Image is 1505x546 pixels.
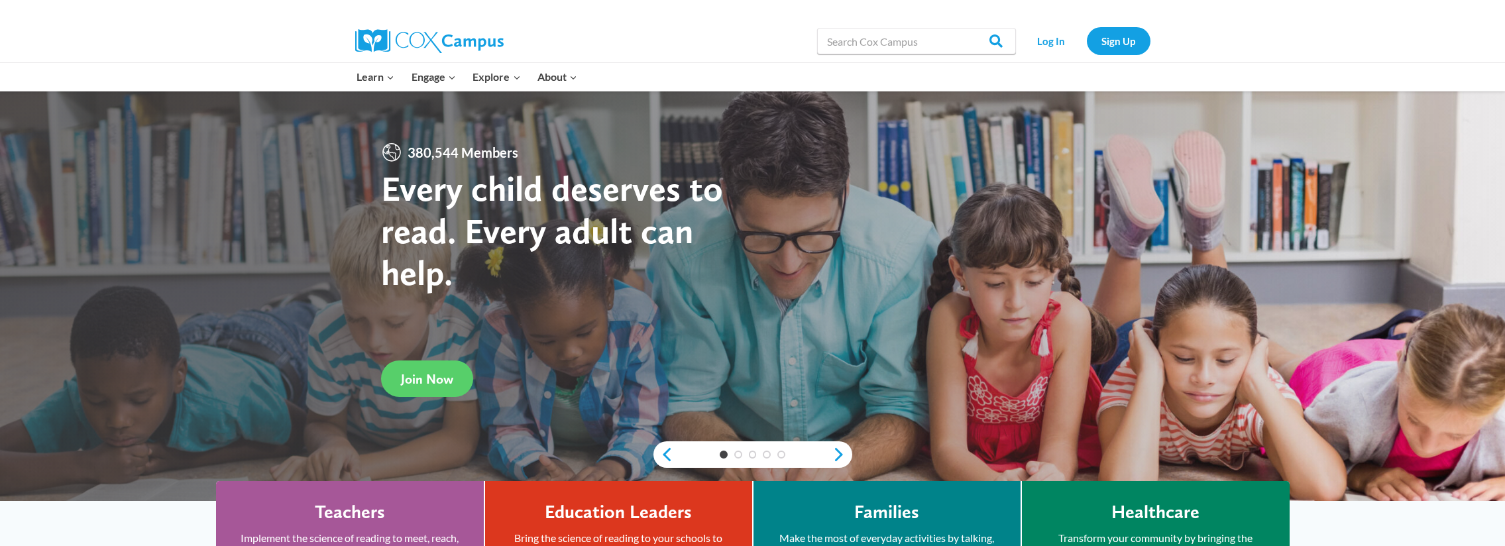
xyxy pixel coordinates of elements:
span: About [537,68,577,85]
img: Cox Campus [355,29,504,53]
a: next [832,447,852,463]
a: 2 [734,451,742,459]
a: 3 [749,451,757,459]
span: Join Now [401,371,453,387]
a: 5 [777,451,785,459]
h4: Teachers [315,501,385,523]
span: 380,544 Members [402,142,524,163]
a: previous [653,447,673,463]
h4: Healthcare [1111,501,1199,523]
a: Sign Up [1087,27,1150,54]
span: Learn [357,68,394,85]
h4: Education Leaders [545,501,692,523]
a: 1 [720,451,728,459]
a: 4 [763,451,771,459]
strong: Every child deserves to read. Every adult can help. [381,167,723,294]
div: content slider buttons [653,441,852,468]
a: Join Now [381,360,473,397]
a: Log In [1023,27,1080,54]
h4: Families [854,501,919,523]
nav: Primary Navigation [349,63,586,91]
span: Engage [412,68,456,85]
nav: Secondary Navigation [1023,27,1150,54]
span: Explore [473,68,520,85]
input: Search Cox Campus [817,28,1016,54]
